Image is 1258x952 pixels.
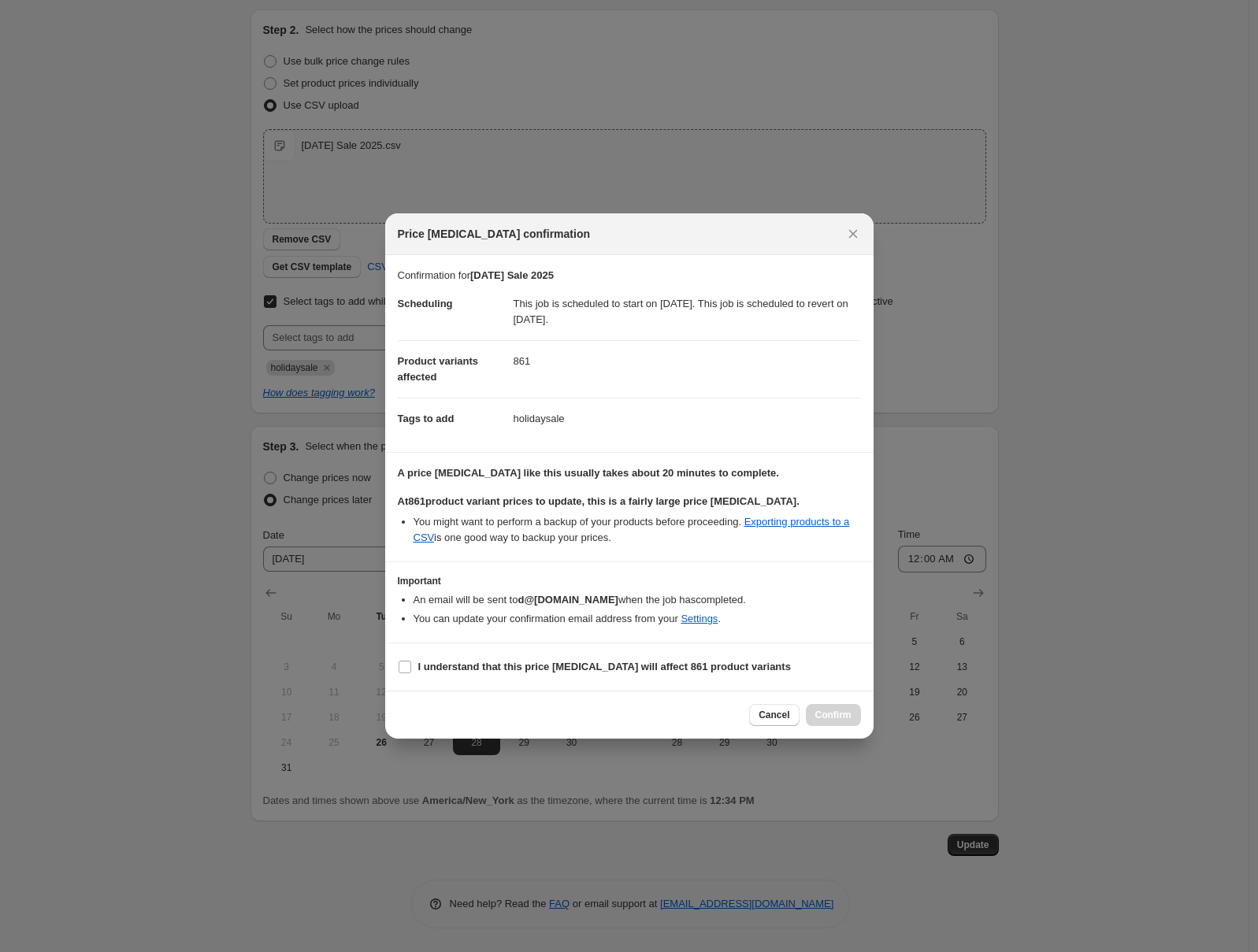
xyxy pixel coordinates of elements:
[398,575,861,587] h3: Important
[398,298,453,309] span: Scheduling
[414,611,861,627] li: You can update your confirmation email address from your .
[414,592,861,608] li: An email will be sent to when the job has completed .
[749,704,799,726] button: Cancel
[418,661,791,672] b: I understand that this price [MEDICAL_DATA] will affect 861 product variants
[398,467,779,479] b: A price [MEDICAL_DATA] like this usually takes about 20 minutes to complete.
[398,495,800,507] b: At 861 product variant prices to update, this is a fairly large price [MEDICAL_DATA].
[398,413,455,424] span: Tags to add
[470,269,554,281] b: [DATE] Sale 2025
[398,268,861,283] p: Confirmation for
[681,613,718,624] a: Settings
[518,594,618,606] b: d@[DOMAIN_NAME]
[514,340,861,382] dd: 861
[398,226,591,242] span: Price [MEDICAL_DATA] confirmation
[514,398,861,439] dd: holidaysale
[398,355,479,383] span: Product variants affected
[842,223,864,245] button: Close
[759,709,789,721] span: Cancel
[414,514,861,546] li: You might want to perform a backup of your products before proceeding. is one good way to backup ...
[514,283,861,340] dd: This job is scheduled to start on [DATE]. This job is scheduled to revert on [DATE].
